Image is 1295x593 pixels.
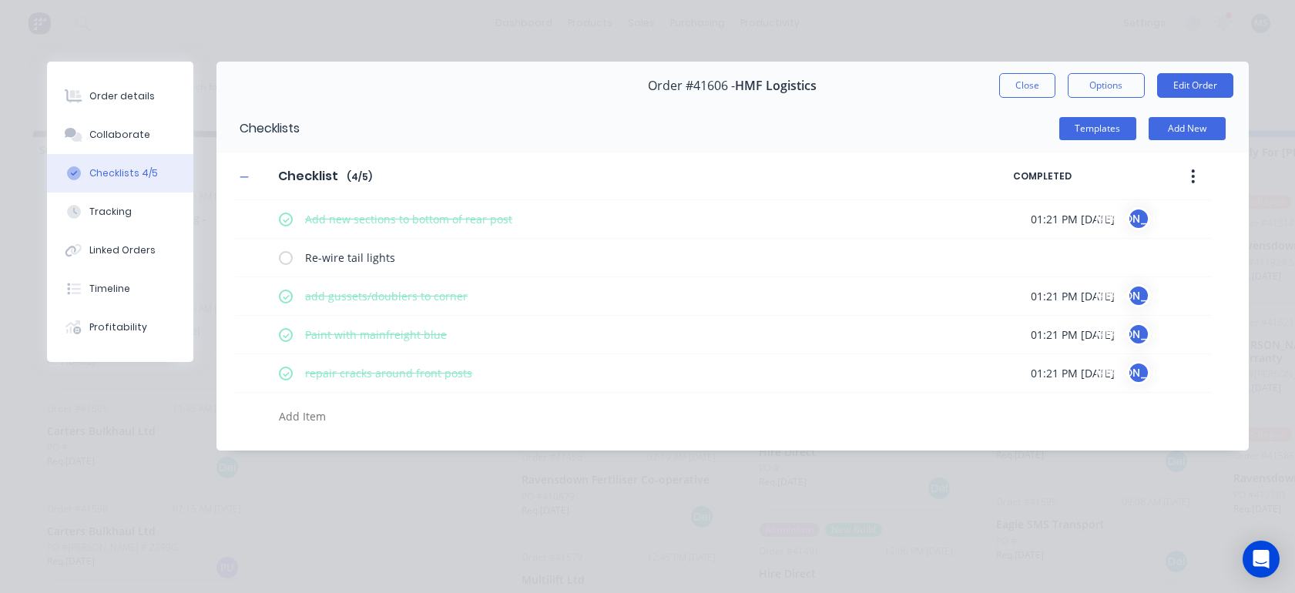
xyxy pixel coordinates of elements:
div: Tracking [89,205,132,219]
div: Checklists [216,104,300,153]
span: 01:21 PM [DATE] [1031,327,1115,343]
button: Add New [1149,117,1226,140]
textarea: repair cracks around front posts [299,362,972,384]
span: ( 4 / 5 ) [347,170,372,184]
div: Open Intercom Messenger [1243,541,1280,578]
input: Enter Checklist name [269,165,347,188]
div: Timeline [89,282,130,296]
button: Checklists 4/5 [47,154,193,193]
button: Tracking [47,193,193,231]
button: Linked Orders [47,231,193,270]
button: Edit Order [1157,73,1233,98]
button: Close [999,73,1055,98]
button: Templates [1059,117,1136,140]
div: Checklists 4/5 [89,166,158,180]
button: Timeline [47,270,193,308]
div: [PERSON_NAME] [1127,323,1150,346]
span: 01:21 PM [DATE] [1031,211,1115,227]
textarea: add gussets/doublers to corner [299,285,972,307]
textarea: Re-wire tail lights [299,246,972,269]
div: Collaborate [89,128,150,142]
button: Collaborate [47,116,193,154]
div: [PERSON_NAME] [1127,207,1150,230]
textarea: Add new sections to bottom of rear post [299,208,972,230]
span: HMF Logistics [735,79,817,93]
div: Profitability [89,320,147,334]
textarea: Paint with mainfreight blue [299,323,972,346]
button: Order details [47,77,193,116]
span: COMPLETED [1013,169,1144,183]
span: Order #41606 - [648,79,735,93]
div: [PERSON_NAME] [1127,361,1150,384]
span: 01:21 PM [DATE] [1031,365,1115,381]
div: Order details [89,89,155,103]
div: [PERSON_NAME] [1127,284,1150,307]
div: Linked Orders [89,243,156,257]
button: Options [1068,73,1145,98]
span: 01:21 PM [DATE] [1031,288,1115,304]
button: Profitability [47,308,193,347]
